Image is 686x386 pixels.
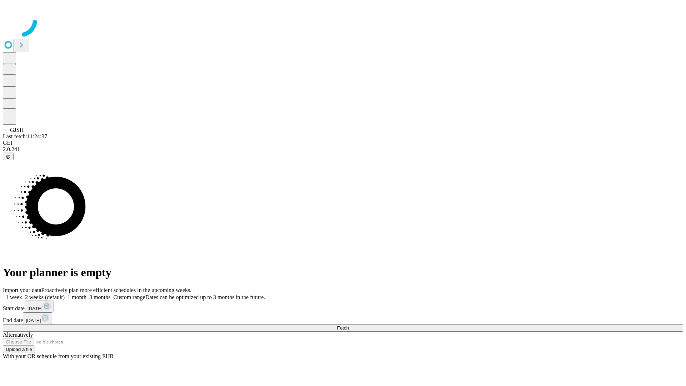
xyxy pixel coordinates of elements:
[89,294,110,300] span: 3 months
[3,353,114,359] span: With your OR schedule from your existing EHR
[68,294,86,300] span: 1 month
[3,266,683,279] h1: Your planner is empty
[6,154,11,159] span: @
[28,306,43,311] span: [DATE]
[10,127,24,133] span: GJSH
[3,140,683,146] div: GEI
[3,332,33,338] span: Alternatively
[3,324,683,332] button: Fetch
[25,301,54,312] button: [DATE]
[3,346,35,353] button: Upload a file
[3,153,14,160] button: @
[25,294,65,300] span: 2 weeks (default)
[23,312,52,324] button: [DATE]
[3,301,683,312] div: Start date
[3,146,683,153] div: 2.0.241
[6,294,22,300] span: 1 week
[3,133,47,139] span: Last fetch: 11:24:37
[41,287,192,293] span: Proactively plan more efficient schedules in the upcoming weeks.
[3,312,683,324] div: End date
[26,318,41,323] span: [DATE]
[113,294,145,300] span: Custom range
[145,294,265,300] span: Dates can be optimized up to 3 months in the future.
[3,287,41,293] span: Import your data
[337,325,349,331] span: Fetch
